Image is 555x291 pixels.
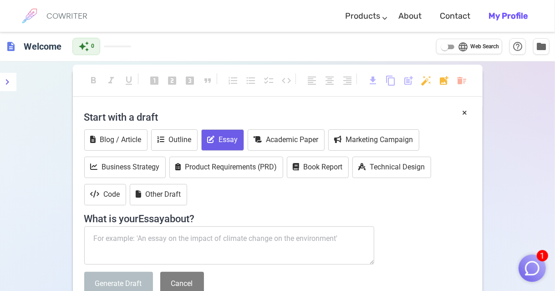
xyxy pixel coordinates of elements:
span: code [281,75,292,86]
span: Web Search [470,42,499,51]
span: help_outline [512,41,523,52]
span: format_underlined [123,75,134,86]
button: Book Report [287,157,349,178]
span: format_italic [106,75,117,86]
button: Business Strategy [84,157,166,178]
button: Help & Shortcuts [509,38,526,55]
button: Essay [201,129,244,151]
a: About [398,3,422,30]
span: auto_awesome [78,41,89,52]
button: × [463,106,468,119]
button: Other Draft [130,184,187,205]
b: My Profile [489,11,528,21]
span: format_align_left [306,75,317,86]
button: Blog / Article [84,129,148,151]
span: 1 [537,250,548,261]
button: Product Requirements (PRD) [169,157,283,178]
span: 0 [91,42,94,51]
span: description [5,41,16,52]
span: looks_two [167,75,178,86]
h4: What is your Essay about? [84,208,471,225]
a: Contact [440,3,470,30]
span: format_list_numbered [228,75,239,86]
button: Technical Design [352,157,431,178]
button: Outline [151,129,198,151]
button: Manage Documents [533,38,550,55]
button: Code [84,184,126,205]
span: format_bold [88,75,99,86]
span: language [458,41,468,52]
span: folder [536,41,547,52]
span: add_photo_alternate [438,75,449,86]
span: post_add [403,75,414,86]
img: Close chat [524,260,541,277]
span: looks_3 [184,75,195,86]
button: 1 [519,255,546,282]
h6: COWRITER [46,12,87,20]
span: format_align_right [342,75,353,86]
button: Marketing Campaign [328,129,419,151]
img: brand logo [18,5,41,27]
h4: Start with a draft [84,106,471,128]
span: download [367,75,378,86]
a: My Profile [489,3,528,30]
span: format_align_center [324,75,335,86]
button: Academic Paper [248,129,325,151]
h6: Click to edit title [20,37,65,56]
span: content_copy [385,75,396,86]
span: delete_sweep [456,75,467,86]
span: checklist [263,75,274,86]
span: auto_fix_high [421,75,432,86]
span: format_quote [202,75,213,86]
span: format_list_bulleted [245,75,256,86]
a: Products [345,3,380,30]
span: looks_one [149,75,160,86]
